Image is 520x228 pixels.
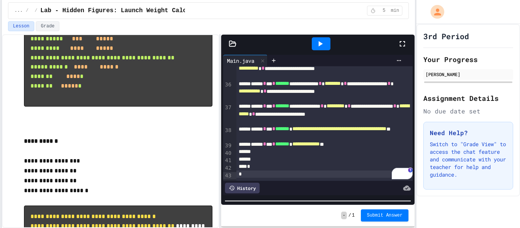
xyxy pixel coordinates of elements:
[35,8,37,14] span: /
[348,212,351,218] span: /
[341,212,347,219] span: -
[423,93,513,104] h2: Assignment Details
[8,21,34,31] button: Lesson
[430,128,507,137] h3: Need Help?
[223,150,233,157] div: 40
[223,157,233,164] div: 41
[223,55,268,66] div: Main.java
[423,31,469,41] h1: 3rd Period
[36,21,59,31] button: Grade
[14,8,23,14] span: ...
[361,209,409,222] button: Submit Answer
[352,212,355,218] span: 1
[223,81,233,104] div: 36
[223,164,233,172] div: 42
[223,172,233,180] div: 43
[26,8,29,14] span: /
[40,6,209,15] span: Lab - Hidden Figures: Launch Weight Calculator
[225,183,260,193] div: History
[367,212,403,218] span: Submit Answer
[426,71,511,78] div: [PERSON_NAME]
[423,54,513,65] h2: Your Progress
[430,140,507,179] p: Switch to "Grade View" to access the chat feature and communicate with your teacher for help and ...
[223,58,233,81] div: 35
[223,57,258,65] div: Main.java
[223,104,233,127] div: 37
[223,127,233,142] div: 38
[423,107,513,116] div: No due date set
[423,3,446,21] div: My Account
[223,142,233,150] div: 39
[378,8,390,14] span: 5
[391,8,399,14] span: min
